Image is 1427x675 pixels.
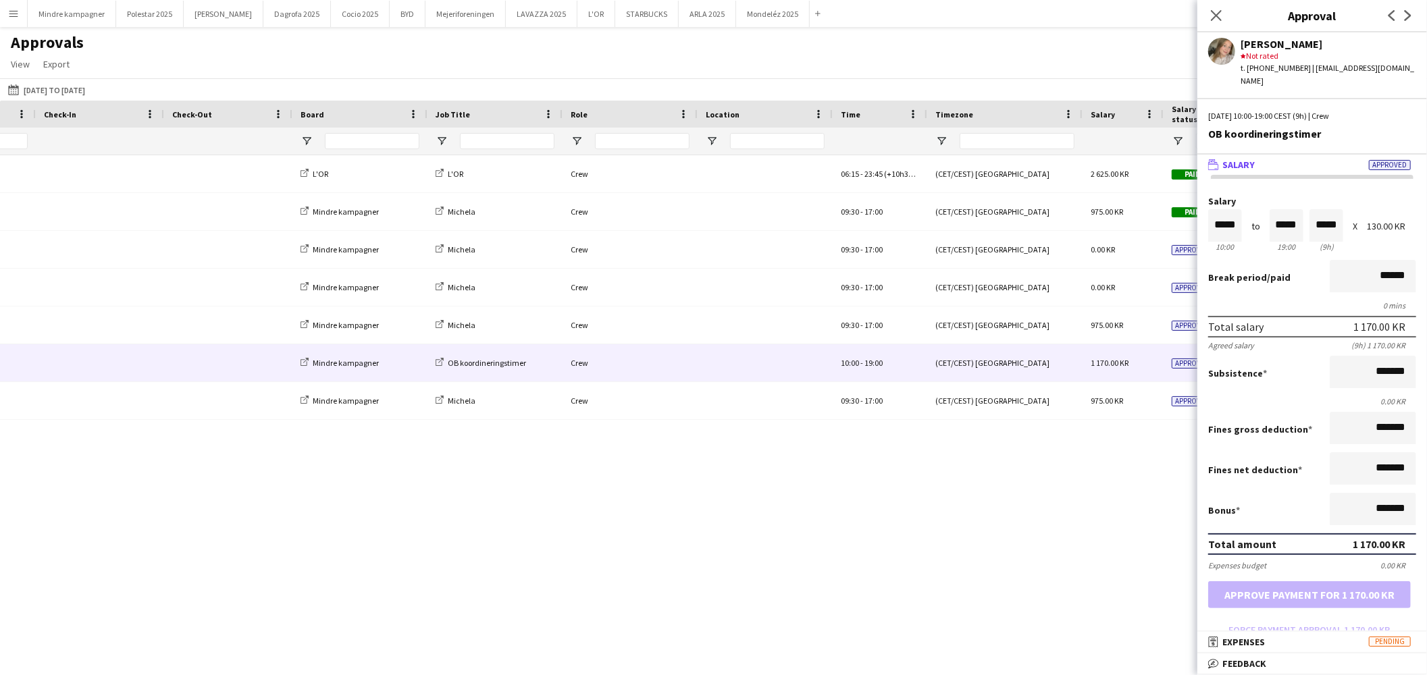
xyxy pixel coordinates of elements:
[1091,207,1123,217] span: 975.00 KR
[1091,244,1115,254] span: 0.00 KR
[313,396,379,406] span: Mindre kampagner
[864,358,883,368] span: 19:00
[1208,271,1267,283] span: Break period
[448,207,475,217] span: Michela
[436,244,475,254] a: Michela
[1369,637,1411,647] span: Pending
[841,320,859,330] span: 09:30
[860,358,863,368] span: -
[301,109,324,119] span: Board
[571,135,583,147] button: Open Filter Menu
[927,344,1083,381] div: (CET/CEST) [GEOGRAPHIC_DATA]
[860,169,863,179] span: -
[436,396,475,406] a: Michela
[263,1,331,27] button: Dagrofa 2025
[1241,38,1416,50] div: [PERSON_NAME]
[301,135,313,147] button: Open Filter Menu
[577,1,615,27] button: L'OR
[841,109,860,119] span: Time
[1208,300,1416,310] div: 0 mins
[1172,396,1214,406] span: Approved
[615,1,679,27] button: STARBUCKS
[841,169,859,179] span: 06:15
[1091,109,1115,119] span: Salary
[1197,7,1427,24] h3: Approval
[563,269,698,306] div: Crew
[301,320,379,330] a: Mindre kampagner
[864,396,883,406] span: 17:00
[506,1,577,27] button: LAVAZZA 2025
[1172,283,1214,293] span: Approved
[706,135,718,147] button: Open Filter Menu
[448,282,475,292] span: Michela
[1196,133,1237,149] input: Salary status Filter Input
[313,282,379,292] span: Mindre kampagner
[563,306,698,344] div: Crew
[448,320,475,330] span: Michela
[1172,207,1214,217] span: Paid
[1208,560,1266,570] div: Expenses budget
[11,58,30,70] span: View
[301,169,328,179] a: L'OR
[436,358,526,368] a: OB koordineringstimer
[301,244,379,254] a: Mindre kampagner
[436,320,475,330] a: Michela
[436,135,448,147] button: Open Filter Menu
[1251,221,1260,232] div: to
[1172,135,1184,147] button: Open Filter Menu
[884,169,923,179] span: (+10h30m)
[313,207,379,217] span: Mindre kampagner
[1091,396,1123,406] span: 975.00 KR
[841,396,859,406] span: 09:30
[841,282,859,292] span: 09:30
[301,207,379,217] a: Mindre kampagner
[301,396,379,406] a: Mindre kampagner
[563,193,698,230] div: Crew
[301,282,379,292] a: Mindre kampagner
[864,169,883,179] span: 23:45
[44,109,76,119] span: Check-In
[1208,464,1302,476] label: Fines net deduction
[595,133,690,149] input: Role Filter Input
[1270,242,1303,252] div: 19:00
[860,244,863,254] span: -
[1197,653,1427,674] mat-expansion-panel-header: Feedback
[1380,560,1416,570] div: 0.00 KR
[927,231,1083,268] div: (CET/CEST) [GEOGRAPHIC_DATA]
[1208,396,1416,406] div: 0.00 KR
[448,358,526,368] span: OB koordineringstimer
[706,109,740,119] span: Location
[172,109,212,119] span: Check-Out
[935,135,948,147] button: Open Filter Menu
[1091,169,1128,179] span: 2 625.00 KR
[116,1,184,27] button: Polestar 2025
[1353,537,1405,551] div: 1 170.00 KR
[184,1,263,27] button: [PERSON_NAME]
[1208,196,1416,207] label: Salary
[448,169,463,179] span: L'OR
[841,207,859,217] span: 09:30
[436,282,475,292] a: Michela
[1353,320,1405,333] div: 1 170.00 KR
[1208,367,1267,379] label: Subsistence
[927,382,1083,419] div: (CET/CEST) [GEOGRAPHIC_DATA]
[313,320,379,330] span: Mindre kampagner
[436,109,470,119] span: Job Title
[563,344,698,381] div: Crew
[927,306,1083,344] div: (CET/CEST) [GEOGRAPHIC_DATA]
[730,133,825,149] input: Location Filter Input
[1172,169,1214,180] span: Paid
[436,169,463,179] a: L'OR
[927,269,1083,306] div: (CET/CEST) [GEOGRAPHIC_DATA]
[736,1,810,27] button: Mondeléz 2025
[313,169,328,179] span: L'OR
[1351,340,1416,350] div: (9h) 1 170.00 KR
[1172,245,1214,255] span: Approved
[563,231,698,268] div: Crew
[460,133,554,149] input: Job Title Filter Input
[1197,632,1427,652] mat-expansion-panel-header: ExpensesPending
[43,58,70,70] span: Export
[1091,282,1115,292] span: 0.00 KR
[1369,160,1411,170] span: Approved
[1367,221,1416,232] div: 130.00 KR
